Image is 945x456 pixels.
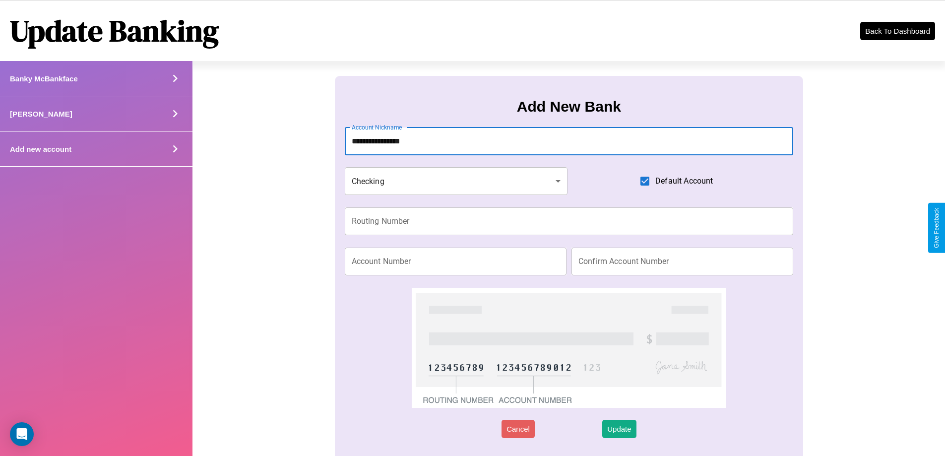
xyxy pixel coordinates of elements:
button: Update [602,420,636,438]
img: check [412,288,726,408]
label: Account Nickname [352,123,402,131]
h3: Add New Bank [517,98,621,115]
h4: Banky McBankface [10,74,78,83]
div: Checking [345,167,568,195]
h4: Add new account [10,145,71,153]
div: Open Intercom Messenger [10,422,34,446]
h1: Update Banking [10,10,219,51]
h4: [PERSON_NAME] [10,110,72,118]
div: Give Feedback [933,208,940,248]
button: Cancel [502,420,535,438]
button: Back To Dashboard [860,22,935,40]
span: Default Account [655,175,713,187]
